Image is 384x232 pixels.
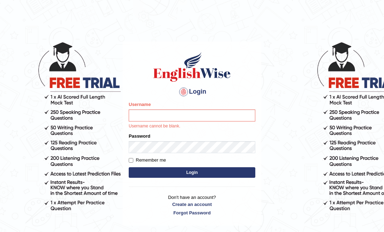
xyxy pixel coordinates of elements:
label: Username [129,101,151,108]
h4: Login [129,86,255,98]
label: Password [129,133,150,139]
p: Username cannot be blank. [129,123,255,130]
a: Create an account [129,201,255,208]
img: Logo of English Wise sign in for intelligent practice with AI [152,51,232,83]
input: Remember me [129,158,133,163]
label: Remember me [129,157,166,164]
a: Forgot Password [129,209,255,216]
p: Don't have an account? [129,194,255,216]
button: Login [129,167,255,178]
